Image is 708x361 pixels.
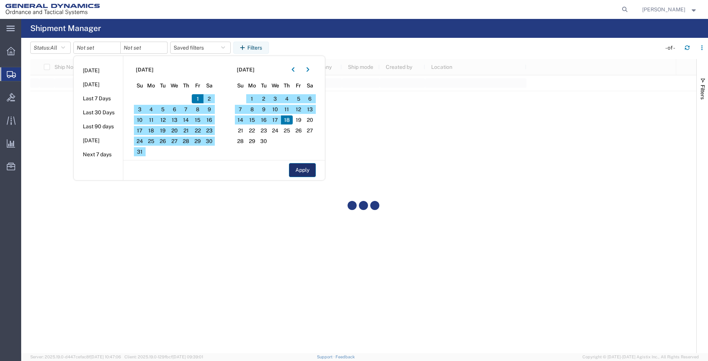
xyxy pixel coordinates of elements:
span: 30 [203,137,215,146]
span: Sa [304,82,316,90]
li: [DATE] [74,78,123,92]
span: Su [235,82,247,90]
span: 8 [192,105,203,114]
button: Filters [233,42,269,54]
span: 19 [157,126,169,135]
span: 24 [269,126,281,135]
span: 25 [146,137,157,146]
button: [PERSON_NAME] [642,5,698,14]
span: 1 [246,94,258,103]
div: - of - [665,44,678,52]
span: Tu [258,82,270,90]
span: Fr [192,82,203,90]
span: 1 [192,94,203,103]
span: Su [134,82,146,90]
span: 23 [258,126,270,135]
h4: Shipment Manager [30,19,101,38]
span: 3 [134,105,146,114]
span: 26 [157,137,169,146]
span: Sa [203,82,215,90]
span: 20 [304,115,316,124]
span: [DATE] 09:39:01 [172,355,203,359]
span: 22 [246,126,258,135]
span: 28 [235,137,247,146]
span: 30 [258,137,270,146]
li: Last 7 Days [74,92,123,106]
span: Mo [146,82,157,90]
button: Apply [289,163,316,177]
span: Filters [700,85,706,100]
span: 28 [180,137,192,146]
span: 6 [304,94,316,103]
span: 3 [269,94,281,103]
span: 29 [246,137,258,146]
span: 5 [293,94,304,103]
button: Saved filters [170,42,231,54]
button: Status:All [30,42,71,54]
span: Server: 2025.19.0-d447cefac8f [30,355,121,359]
img: logo [5,4,100,15]
li: Last 90 days [74,120,123,134]
span: 2 [258,94,270,103]
li: [DATE] [74,134,123,148]
span: 24 [134,137,146,146]
span: Mo [246,82,258,90]
span: 12 [293,105,304,114]
span: [DATE] [237,66,255,74]
span: 4 [146,105,157,114]
span: 29 [192,137,203,146]
span: 26 [293,126,304,135]
input: Not set [121,42,167,53]
span: 31 [134,147,146,156]
a: Support [317,355,336,359]
span: 18 [146,126,157,135]
span: We [169,82,180,90]
li: Last 30 Days [74,106,123,120]
span: 25 [281,126,293,135]
span: 14 [235,115,247,124]
span: 9 [203,105,215,114]
span: 4 [281,94,293,103]
span: Copyright © [DATE]-[DATE] Agistix Inc., All Rights Reserved [582,354,699,360]
span: [DATE] 10:47:06 [90,355,121,359]
span: 17 [269,115,281,124]
span: 27 [304,126,316,135]
span: 5 [157,105,169,114]
li: Next 7 days [74,148,123,162]
span: 13 [304,105,316,114]
span: [DATE] [136,66,154,74]
span: 12 [157,115,169,124]
span: 21 [235,126,247,135]
span: Th [281,82,293,90]
span: 17 [134,126,146,135]
span: Client: 2025.19.0-129fbcf [124,355,203,359]
span: 11 [281,105,293,114]
span: 16 [258,115,270,124]
span: 6 [169,105,180,114]
span: 15 [192,115,203,124]
span: 15 [246,115,258,124]
li: [DATE] [74,64,123,78]
a: Feedback [335,355,355,359]
span: 14 [180,115,192,124]
span: 19 [293,115,304,124]
span: 7 [180,105,192,114]
span: 18 [281,115,293,124]
span: Matt Cerminaro [642,5,685,14]
span: 8 [246,105,258,114]
span: 10 [134,115,146,124]
span: Tu [157,82,169,90]
span: 2 [203,94,215,103]
span: 13 [169,115,180,124]
span: 10 [269,105,281,114]
span: 16 [203,115,215,124]
span: Fr [293,82,304,90]
input: Not set [74,42,120,53]
span: 27 [169,137,180,146]
span: 7 [235,105,247,114]
span: 22 [192,126,203,135]
span: 23 [203,126,215,135]
span: 9 [258,105,270,114]
span: 21 [180,126,192,135]
span: Th [180,82,192,90]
